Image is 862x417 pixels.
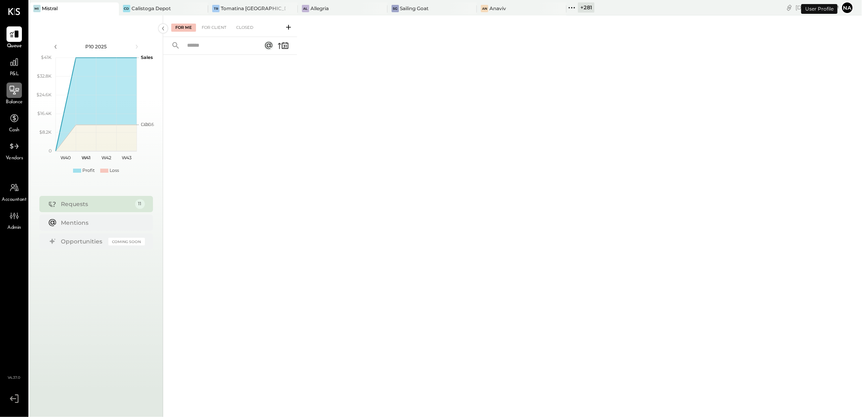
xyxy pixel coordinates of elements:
[10,71,19,78] span: P&L
[61,219,141,227] div: Mentions
[2,196,27,204] span: Accountant
[101,155,111,161] text: W42
[82,167,95,174] div: Profit
[37,111,52,116] text: $16.4K
[61,237,104,245] div: Opportunities
[0,26,28,50] a: Queue
[221,5,286,12] div: Tomatina [GEOGRAPHIC_DATA]
[171,24,196,32] div: For Me
[37,92,52,98] text: $24.6K
[0,111,28,134] a: Cash
[0,139,28,162] a: Vendors
[39,129,52,135] text: $8.2K
[310,5,329,12] div: Allegria
[49,148,52,154] text: 0
[7,43,22,50] span: Queue
[0,208,28,232] a: Admin
[7,224,21,232] span: Admin
[110,167,119,174] div: Loss
[33,5,41,12] div: Mi
[392,5,399,12] div: SG
[481,5,488,12] div: An
[785,3,793,12] div: copy link
[0,54,28,78] a: P&L
[400,5,429,12] div: Sailing Goat
[0,180,28,204] a: Accountant
[141,54,153,60] text: Sales
[489,5,506,12] div: Anaviv
[6,155,23,162] span: Vendors
[108,238,145,245] div: Coming Soon
[123,5,130,12] div: CD
[795,4,839,11] div: [DATE]
[60,155,71,161] text: W40
[131,5,171,12] div: Calistoga Depot
[232,24,257,32] div: Closed
[578,2,595,13] div: + 281
[0,83,28,106] a: Balance
[82,155,91,161] text: W41
[9,127,19,134] span: Cash
[61,200,131,208] div: Requests
[302,5,309,12] div: Al
[37,73,52,79] text: $32.8K
[801,4,838,14] div: User Profile
[135,199,145,209] div: 11
[122,155,131,161] text: W43
[42,5,58,12] div: Mistral
[6,99,23,106] span: Balance
[198,24,231,32] div: For Client
[212,5,220,12] div: TR
[41,54,52,60] text: $41K
[141,122,153,127] text: Labor
[841,1,854,14] button: Na
[62,43,131,50] div: P10 2025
